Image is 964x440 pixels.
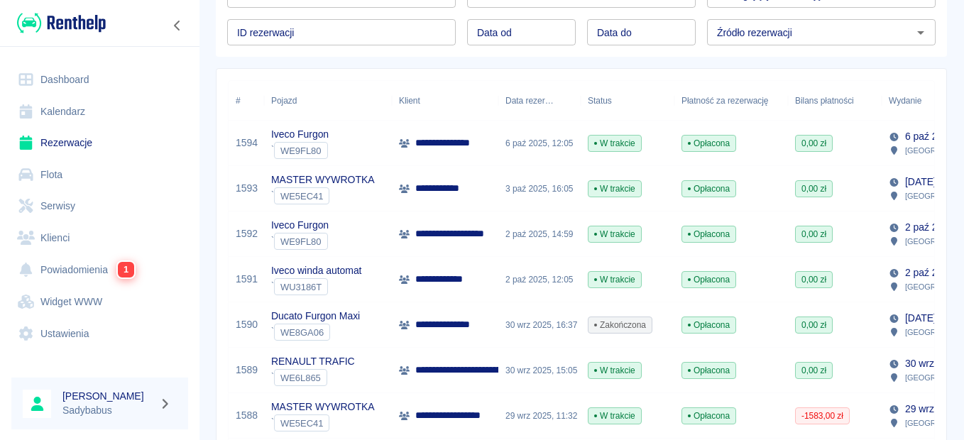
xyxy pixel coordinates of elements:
button: Otwórz [911,23,931,43]
div: Pojazd [271,81,297,121]
div: # [236,81,241,121]
a: Rezerwacje [11,127,188,159]
a: Klienci [11,222,188,254]
span: WE9FL80 [275,236,327,247]
div: ` [271,369,355,386]
span: Opłacona [682,273,735,286]
span: Opłacona [682,137,735,150]
span: Opłacona [682,409,735,422]
div: Pojazd [264,81,392,121]
span: 0,00 zł [796,364,832,377]
span: W trakcie [588,409,641,422]
p: [DATE] 17:00 [905,175,963,189]
a: 1594 [236,136,258,150]
p: Sadybabus [62,403,153,418]
div: 30 wrz 2025, 15:05 [498,348,581,393]
span: 0,00 zł [796,319,832,331]
span: WE9FL80 [275,145,327,156]
p: Iveco Furgon [271,218,329,233]
span: WE5EC41 [275,191,329,202]
div: ` [271,278,361,295]
div: Data rezerwacji [498,81,581,121]
a: Flota [11,159,188,191]
a: 1592 [236,226,258,241]
span: 0,00 zł [796,182,832,195]
div: Klient [392,81,498,121]
span: WE5EC41 [275,418,329,429]
span: 0,00 zł [796,228,832,241]
p: MASTER WYWROTKA [271,172,374,187]
div: ` [271,324,360,341]
a: Widget WWW [11,286,188,318]
p: Iveco winda automat [271,263,361,278]
span: Zakończona [588,319,652,331]
input: DD.MM.YYYY [587,19,696,45]
p: Ducato Furgon Maxi [271,309,360,324]
div: Płatność za rezerwację [681,81,769,121]
input: DD.MM.YYYY [467,19,576,45]
a: 1589 [236,363,258,378]
a: Powiadomienia1 [11,253,188,286]
span: 0,00 zł [796,137,832,150]
div: 3 paź 2025, 16:05 [498,166,581,211]
div: Bilans płatności [795,81,854,121]
div: 29 wrz 2025, 11:32 [498,393,581,439]
span: WU3186T [275,282,327,292]
a: Serwisy [11,190,188,222]
div: Klient [399,81,420,121]
a: Kalendarz [11,96,188,128]
div: 2 paź 2025, 14:59 [498,211,581,257]
span: W trakcie [588,273,641,286]
a: Renthelp logo [11,11,106,35]
span: Opłacona [682,319,735,331]
div: Data rezerwacji [505,81,554,121]
span: 0,00 zł [796,273,832,286]
span: W trakcie [588,364,641,377]
span: 1 [118,262,134,277]
span: W trakcie [588,182,641,195]
div: Status [581,81,674,121]
div: Wydanie [889,81,921,121]
div: ` [271,414,374,431]
a: 1590 [236,317,258,332]
button: Sort [921,91,941,111]
div: # [229,81,264,121]
a: Ustawienia [11,318,188,350]
span: Opłacona [682,228,735,241]
img: Renthelp logo [17,11,106,35]
a: 1593 [236,181,258,196]
span: WE8GA06 [275,327,329,338]
span: -1583,00 zł [796,409,849,422]
div: Bilans płatności [788,81,882,121]
div: 30 wrz 2025, 16:37 [498,302,581,348]
button: Zwiń nawigację [167,16,188,35]
button: Sort [554,91,574,111]
span: WE6L865 [275,373,327,383]
div: ` [271,187,374,204]
p: RENAULT TRAFIC [271,354,355,369]
a: Dashboard [11,64,188,96]
span: W trakcie [588,228,641,241]
div: ` [271,142,329,159]
p: MASTER WYWROTKA [271,400,374,414]
div: ` [271,233,329,250]
div: 2 paź 2025, 12:05 [498,257,581,302]
span: Opłacona [682,364,735,377]
div: Płatność za rezerwację [674,81,788,121]
span: W trakcie [588,137,641,150]
a: 1588 [236,408,258,423]
p: [DATE] 16:40 [905,311,963,326]
h6: [PERSON_NAME] [62,389,153,403]
div: Status [588,81,612,121]
a: 1591 [236,272,258,287]
p: Iveco Furgon [271,127,329,142]
span: Opłacona [682,182,735,195]
div: 6 paź 2025, 12:05 [498,121,581,166]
